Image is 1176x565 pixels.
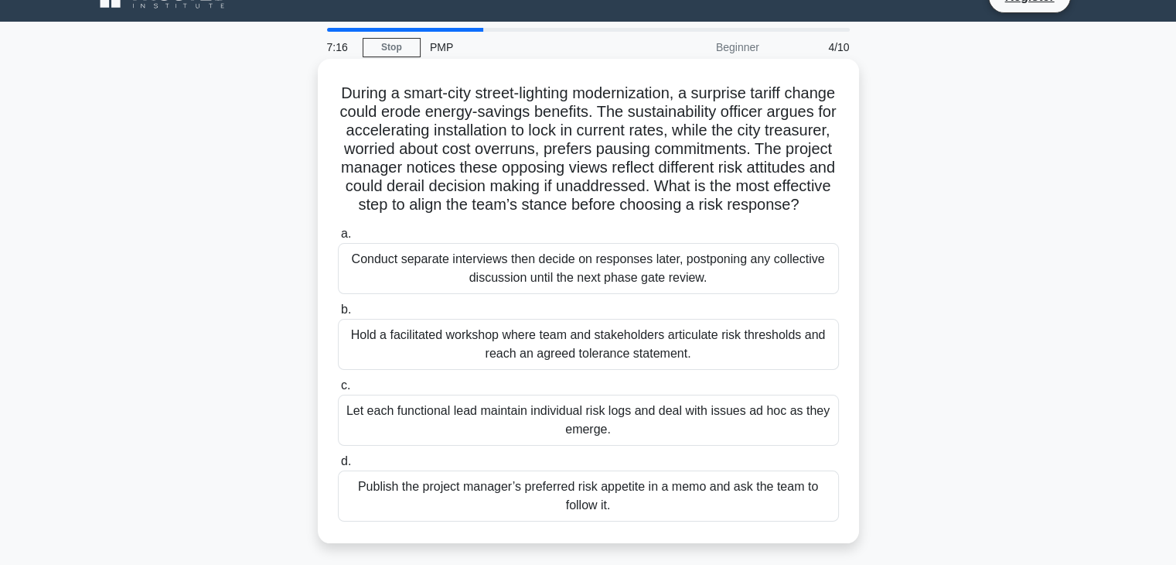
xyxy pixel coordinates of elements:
[633,32,769,63] div: Beginner
[338,471,839,522] div: Publish the project manager’s preferred risk appetite in a memo and ask the team to follow it.
[341,227,351,240] span: a.
[336,84,840,215] h5: During a smart-city street-lighting modernization, a surprise tariff change could erode energy-sa...
[341,378,350,392] span: c.
[318,32,363,63] div: 7:16
[421,32,633,63] div: PMP
[338,319,839,370] div: Hold a facilitated workshop where team and stakeholders articulate risk thresholds and reach an a...
[341,454,351,467] span: d.
[338,243,839,294] div: Conduct separate interviews then decide on responses later, postponing any collective discussion ...
[769,32,859,63] div: 4/10
[363,38,421,57] a: Stop
[341,303,351,316] span: b.
[338,395,839,446] div: Let each functional lead maintain individual risk logs and deal with issues ad hoc as they emerge.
